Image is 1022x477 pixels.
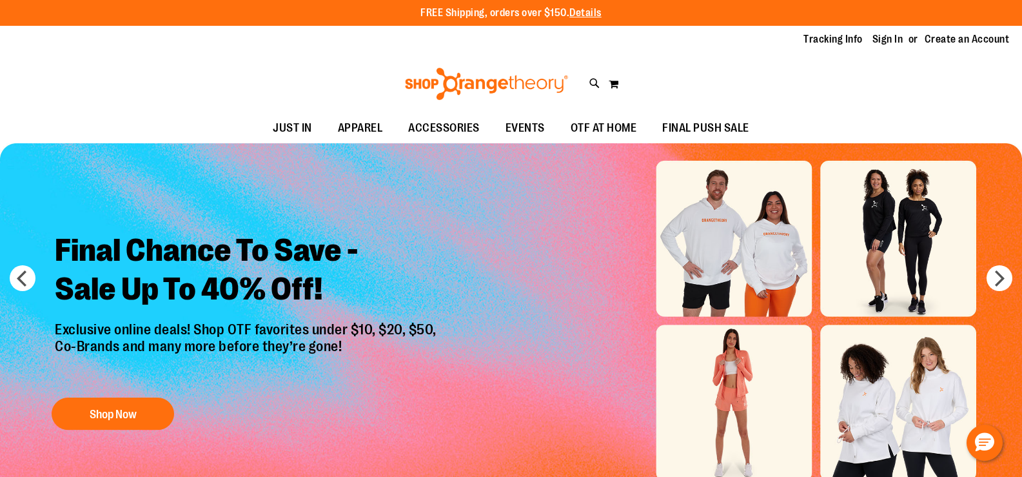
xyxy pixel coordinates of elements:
[273,114,312,143] span: JUST IN
[506,114,545,143] span: EVENTS
[558,114,650,143] a: OTF AT HOME
[649,114,762,143] a: FINAL PUSH SALE
[408,114,480,143] span: ACCESSORIES
[338,114,383,143] span: APPAREL
[395,114,493,143] a: ACCESSORIES
[10,265,35,291] button: prev
[403,68,570,100] img: Shop Orangetheory
[45,321,449,385] p: Exclusive online deals! Shop OTF favorites under $10, $20, $50, Co-Brands and many more before th...
[420,6,602,21] p: FREE Shipping, orders over $150.
[45,221,449,436] a: Final Chance To Save -Sale Up To 40% Off! Exclusive online deals! Shop OTF favorites under $10, $...
[571,114,637,143] span: OTF AT HOME
[45,221,449,321] h2: Final Chance To Save - Sale Up To 40% Off!
[803,32,863,46] a: Tracking Info
[260,114,325,143] a: JUST IN
[925,32,1010,46] a: Create an Account
[662,114,749,143] span: FINAL PUSH SALE
[987,265,1012,291] button: next
[569,7,602,19] a: Details
[325,114,396,143] a: APPAREL
[967,425,1003,461] button: Hello, have a question? Let’s chat.
[493,114,558,143] a: EVENTS
[872,32,903,46] a: Sign In
[52,398,174,430] button: Shop Now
